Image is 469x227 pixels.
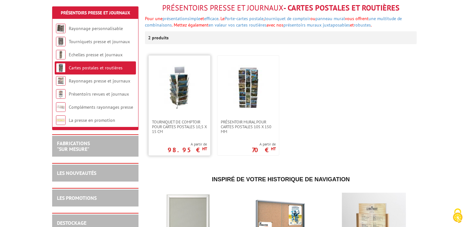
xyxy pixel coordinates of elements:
[69,117,115,123] a: La presse en promotion
[69,65,123,71] a: Cartes postales et routières
[174,22,283,28] span: Mettez également avec nos
[56,115,66,125] img: La presse en promotion
[371,22,372,28] font: .
[157,65,202,110] img: Tourniquet de comptoir pour cartes postales 10,5 x 15 cm
[187,16,225,21] font: et . Le
[69,26,123,31] a: Rayonnage personnalisable
[145,4,417,12] h1: - Cartes postales et routières
[323,22,350,28] a: juxtaposables
[145,16,402,28] span: ou vous offrent .
[56,89,66,99] img: Présentoirs revues et journaux
[226,65,271,110] img: Présentoir mural pour cartes postales 105 x 150 mm
[163,16,187,21] a: présentation
[447,205,469,227] button: Cookies (modal window)
[168,148,207,152] p: 98.95 €
[61,10,130,16] a: Présentoirs Presse et Journaux
[252,142,276,147] span: A partir de
[221,120,276,134] span: Présentoir mural pour cartes postales 105 x 150 mm
[283,22,306,28] a: présentoirs
[202,146,207,152] sup: HT
[56,37,66,46] img: Tourniquets presse et journaux
[57,170,96,176] a: LES NOUVEAUTÉS
[69,91,129,97] a: Présentoirs revues et journaux
[56,50,66,59] img: Echelles presse et journaux
[152,120,207,134] span: Tourniquet de comptoir pour cartes postales 10,5 x 15 cm
[69,78,130,84] a: Rayonnages presse et journaux
[168,142,207,147] span: A partir de
[264,16,265,21] span: ,
[56,24,66,33] img: Rayonnage personnalisable
[57,195,97,201] a: LES PROMOTIONS
[354,22,371,28] a: robustes
[69,104,133,110] a: Compléments rayonnages presse
[162,3,283,13] span: Présentoirs Presse et Journaux
[57,140,90,152] a: FABRICATIONS"Sur Mesure"
[265,16,310,21] a: tourniquet de comptoir
[145,16,225,21] span: Pour une
[228,22,266,28] a: vos cartes routières
[145,16,402,28] a: une multitude de combinaisons
[56,102,66,112] img: Compléments rayonnages presse
[148,31,172,44] p: 2 produits
[252,148,276,152] p: 70 €
[56,63,66,73] img: Cartes postales et routières
[225,16,264,21] a: Porte-cartes postale
[56,76,66,86] img: Rayonnages presse et journaux
[315,16,345,21] a: panneau mural
[69,39,130,44] a: Tourniquets presse et journaux
[187,16,200,21] a: simple
[350,22,372,28] font: et
[218,120,279,134] a: Présentoir mural pour cartes postales 105 x 150 mm
[307,22,322,28] a: muraux
[69,52,123,58] a: Echelles presse et journaux
[209,22,227,28] a: en valeur
[149,120,210,134] a: Tourniquet de comptoir pour cartes postales 10,5 x 15 cm
[212,176,350,183] span: Inspiré de votre historique de navigation
[271,146,276,152] sup: HT
[204,16,219,21] a: efficace
[450,208,466,224] img: Cookies (modal window)
[57,220,86,226] a: DESTOCKAGE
